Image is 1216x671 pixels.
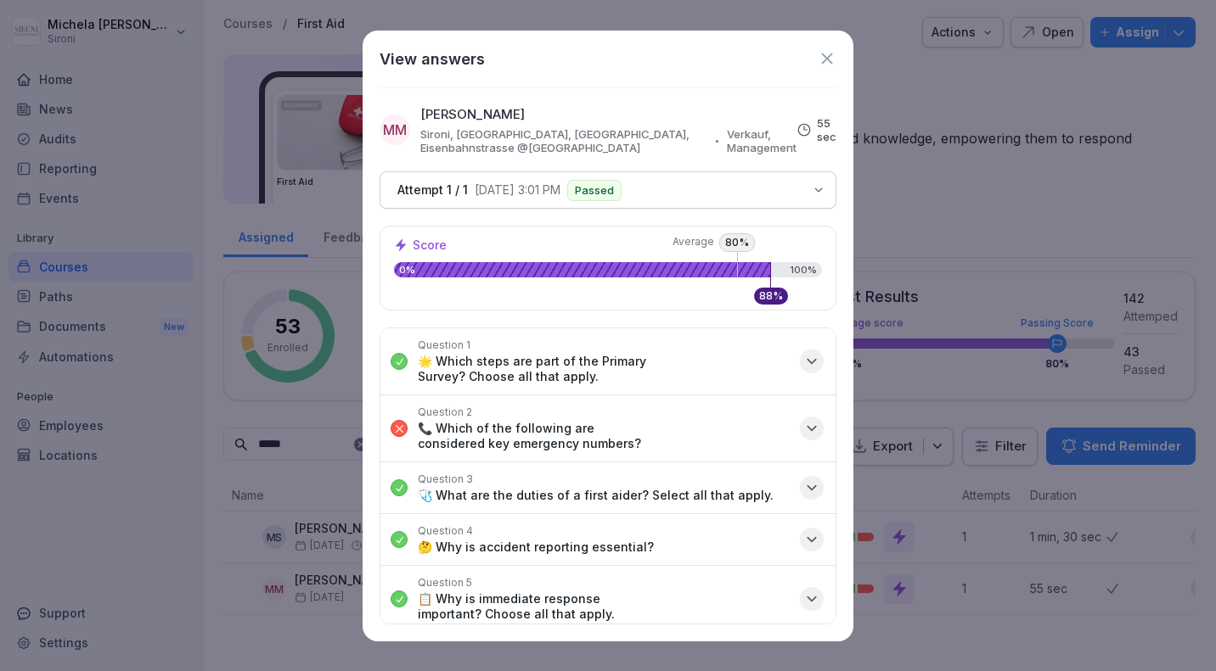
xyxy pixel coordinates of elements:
[418,591,790,622] p: 📋 Why is immediate response important? Choose all that apply.
[380,395,836,461] button: Question 2📞 Which of the following are considered key emergency numbers?
[397,182,468,198] p: Attempt 1 / 1
[418,421,790,451] p: 📞 Which of the following are considered key emergency numbers?
[817,116,836,143] p: 55 sec
[790,266,817,275] p: 100%
[575,185,614,196] p: Passed
[420,105,525,125] p: [PERSON_NAME]
[418,524,473,538] p: Question 4
[380,462,836,513] button: Question 3🩺 What are the duties of a first aider? Select all that apply.
[418,540,654,555] p: 🤔 Why is accident reporting essential?
[420,127,707,154] p: Sironi, [GEOGRAPHIC_DATA], [GEOGRAPHIC_DATA], Eisenbahnstrasse @[GEOGRAPHIC_DATA]
[759,291,783,301] p: 88 %
[380,328,836,394] button: Question 1🌟 Which steps are part of the Primary Survey? Choose all that apply.
[418,472,473,486] p: Question 3
[612,235,714,249] span: Average
[418,576,472,590] p: Question 5
[380,514,836,565] button: Question 4🤔 Why is accident reporting essential?
[418,338,470,352] p: Question 1
[380,115,410,145] div: MM
[413,239,447,251] p: Score
[418,488,774,503] p: 🩺 What are the duties of a first aider? Select all that apply.
[418,405,472,419] p: Question 2
[380,48,485,70] h1: View answers
[719,233,755,252] p: 80 %
[418,354,790,384] p: 🌟 Which steps are part of the Primary Survey? Choose all that apply.
[380,566,836,632] button: Question 5📋 Why is immediate response important? Choose all that apply.
[727,127,797,154] p: Verkauf, Management
[475,183,560,197] p: [DATE] 3:01 PM
[394,266,771,275] p: 0%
